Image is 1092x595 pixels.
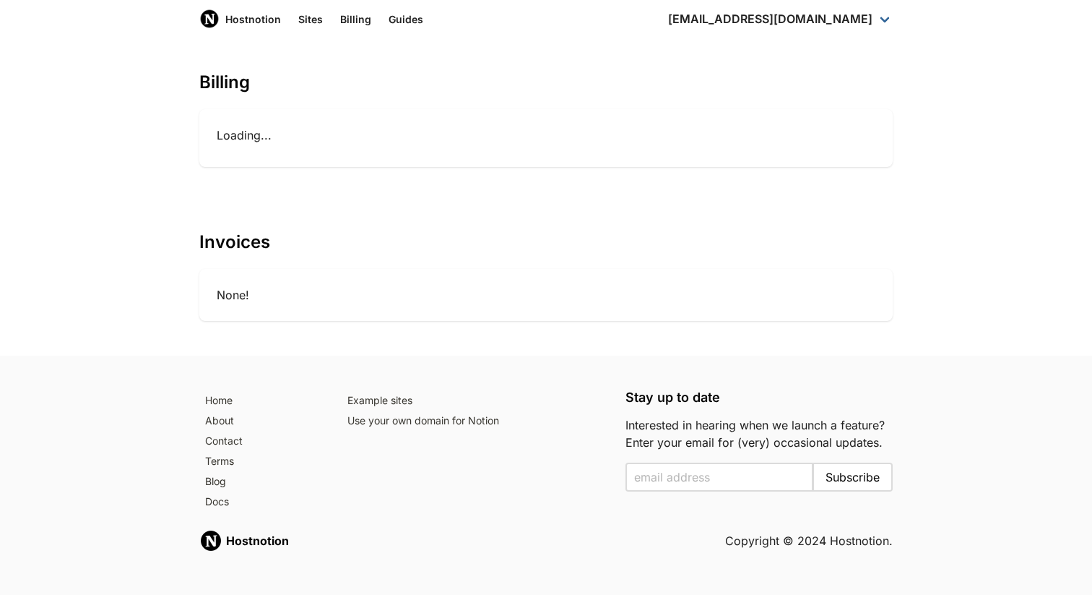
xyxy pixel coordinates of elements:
div: Loading... [217,127,875,150]
h1: Invoices [199,232,893,252]
a: Use your own domain for Notion [342,411,609,431]
h1: Billing [199,72,893,92]
a: Docs [199,492,324,512]
img: Hostnotion logo [199,529,222,552]
a: Home [199,390,324,411]
h5: Copyright © 2024 Hostnotion. [725,532,893,549]
h5: Stay up to date [625,390,893,405]
a: Contact [199,431,324,451]
a: Example sites [342,390,609,411]
p: Interested in hearing when we launch a feature? Enter your email for (very) occasional updates. [625,416,893,451]
div: None! [199,269,893,321]
a: About [199,411,324,431]
button: Subscribe [812,463,893,492]
a: Terms [199,451,324,471]
input: Enter your email to subscribe to the email list and be notified when we launch [625,463,813,492]
strong: Hostnotion [226,534,289,548]
a: Blog [199,471,324,492]
img: Host Notion logo [199,9,220,29]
